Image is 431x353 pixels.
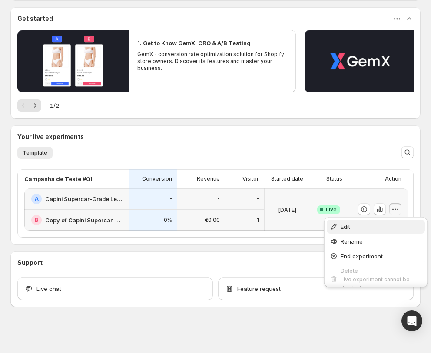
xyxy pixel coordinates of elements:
h2: Copy of Capini Supercar-Grade Leather Case [45,216,124,224]
p: - [217,195,220,202]
p: 1 [257,217,259,224]
p: Status [326,175,342,182]
div: Delete [341,266,422,275]
h3: Support [17,258,43,267]
p: Started date [271,175,303,182]
div: Open Intercom Messenger [401,310,422,331]
button: Play video [305,30,416,92]
p: GemX - conversion rate optimization solution for Shopify store owners. Discover its features and ... [137,51,287,72]
h2: 1. Get to Know GemX: CRO & A/B Testing [137,39,251,47]
h3: Get started [17,14,53,23]
button: Play video [17,30,129,92]
p: €0.00 [205,217,220,224]
button: Edit [327,220,425,234]
p: - [169,195,172,202]
p: Conversion [142,175,172,182]
h2: A [35,195,39,202]
span: Live experiment cannot be deleted [341,276,410,291]
p: Revenue [197,175,220,182]
p: Action [385,175,401,182]
span: 1 / 2 [50,101,59,110]
button: End experiment [327,249,425,263]
p: Visitor [242,175,259,182]
h2: B [35,217,38,224]
p: - [256,195,259,202]
h2: Capini Supercar-Grade Leather Case [45,195,124,203]
p: Campanha de Teste #01 [24,175,93,183]
p: [DATE] [278,205,296,214]
span: Edit [341,223,350,230]
p: 0% [164,217,172,224]
span: Live chat [36,284,61,293]
span: Live [326,206,337,213]
span: Rename [341,238,363,245]
button: DeleteLive experiment cannot be deleted [327,264,425,294]
button: Next [29,99,41,112]
button: Search and filter results [401,146,414,158]
nav: Pagination [17,99,41,112]
span: End experiment [341,253,383,260]
button: Rename [327,234,425,248]
h3: Your live experiments [17,132,84,141]
span: Template [23,149,47,156]
span: Feature request [237,284,281,293]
